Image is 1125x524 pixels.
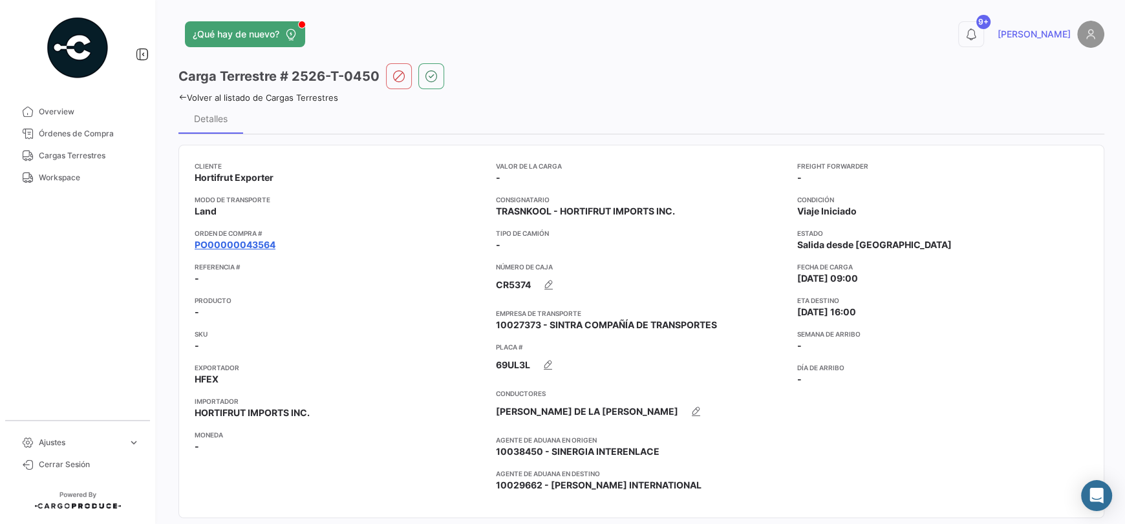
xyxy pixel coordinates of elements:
[195,306,199,319] span: -
[797,161,1088,171] app-card-info-title: Freight Forwarder
[178,67,380,85] h3: Carga Terrestre # 2526-T-0450
[1081,480,1112,511] div: Abrir Intercom Messenger
[10,123,145,145] a: Órdenes de Compra
[39,437,123,448] span: Ajustes
[195,161,486,171] app-card-info-title: Cliente
[496,194,787,205] app-card-info-title: Consignatario
[496,359,530,372] span: 69UL3L
[797,272,858,285] span: [DATE] 09:00
[496,161,787,171] app-card-info-title: Valor de la Carga
[195,430,486,440] app-card-info-title: Moneda
[45,16,110,80] img: powered-by.png
[797,171,802,184] span: -
[195,262,486,272] app-card-info-title: Referencia #
[193,28,279,41] span: ¿Qué hay de nuevo?
[496,238,500,251] span: -
[195,228,486,238] app-card-info-title: Orden de Compra #
[195,373,219,386] span: HFEX
[998,28,1071,41] span: [PERSON_NAME]
[178,92,338,103] a: Volver al listado de Cargas Terrestres
[797,228,1088,238] app-card-info-title: Estado
[195,295,486,306] app-card-info-title: Producto
[195,406,310,419] span: HORTIFRUT IMPORTS INC.
[496,342,787,352] app-card-info-title: Placa #
[797,306,856,319] span: [DATE] 16:00
[797,194,1088,205] app-card-info-title: Condición
[797,339,802,352] span: -
[496,445,659,458] span: 10038450 - SINERGIA INTERENLACE
[496,205,675,218] span: TRASNKOOL - HORTIFRUT IMPORTS INC.
[496,435,787,445] app-card-info-title: Agente de Aduana en Origen
[195,205,217,218] span: Land
[496,228,787,238] app-card-info-title: Tipo de Camión
[496,468,787,479] app-card-info-title: Agente de Aduana en Destino
[39,150,140,162] span: Cargas Terrestres
[195,171,273,184] span: Hortifrut Exporter
[496,308,787,319] app-card-info-title: Empresa de Transporte
[195,396,486,406] app-card-info-title: Importador
[496,405,678,418] span: [PERSON_NAME] DE LA [PERSON_NAME]
[39,459,140,470] span: Cerrar Sesión
[128,437,140,448] span: expand_more
[39,128,140,140] span: Órdenes de Compra
[195,238,275,251] a: PO00000043564
[797,329,1088,339] app-card-info-title: Semana de Arribo
[195,339,199,352] span: -
[39,106,140,118] span: Overview
[797,238,952,251] span: Salida desde [GEOGRAPHIC_DATA]
[797,362,1088,373] app-card-info-title: Día de Arribo
[195,362,486,373] app-card-info-title: Exportador
[195,272,199,285] span: -
[195,194,486,205] app-card-info-title: Modo de Transporte
[195,329,486,339] app-card-info-title: SKU
[194,113,228,124] div: Detalles
[496,388,787,399] app-card-info-title: Conductores
[797,373,802,386] span: -
[797,262,1088,272] app-card-info-title: Fecha de carga
[496,319,717,331] span: 10027373 - SINTRA COMPAÑÍA DE TRANSPORTES
[1077,21,1104,48] img: placeholder-user.png
[10,101,145,123] a: Overview
[797,295,1088,306] app-card-info-title: ETA Destino
[797,205,857,218] span: Viaje Iniciado
[496,171,500,184] span: -
[39,172,140,183] span: Workspace
[10,145,145,167] a: Cargas Terrestres
[496,278,531,291] span: CR5374
[496,262,787,272] app-card-info-title: Número de Caja
[195,440,199,453] span: -
[10,167,145,189] a: Workspace
[185,21,305,47] button: ¿Qué hay de nuevo?
[496,479,702,492] span: 10029662 - [PERSON_NAME] INTERNATIONAL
